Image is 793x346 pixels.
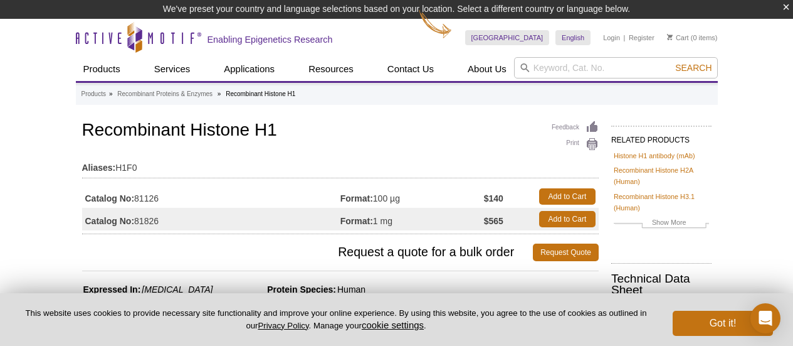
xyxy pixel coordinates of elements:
a: Histone H1 antibody (mAb) [614,150,695,161]
td: 81826 [82,208,340,230]
a: Recombinant Histone H3.1 (Human) [614,191,709,214]
h2: Enabling Epigenetics Research [207,34,333,45]
a: Request Quote [533,244,599,261]
a: Recombinant Proteins & Enzymes [117,89,213,100]
a: Privacy Policy [258,321,308,330]
li: » [109,90,113,97]
a: Products [76,57,128,81]
span: Request a quote for a bulk order [82,244,533,261]
td: 100 µg [340,185,484,208]
td: 81126 [82,185,340,208]
button: cookie settings [362,320,424,330]
a: About Us [460,57,514,81]
a: Recombinant Histone H2A (Human) [614,165,709,187]
li: Recombinant Histone H1 [226,90,295,97]
span: Search [675,63,712,73]
a: Resources [301,57,361,81]
h2: RELATED PRODUCTS [611,126,712,148]
a: Applications [216,57,282,81]
i: [MEDICAL_DATA] [142,284,213,295]
h2: Technical Data Sheet [611,273,712,296]
a: Services [147,57,198,81]
a: Contact Us [380,57,441,81]
a: Products [81,89,106,100]
strong: Catalog No: [85,193,135,204]
td: 1 mg [340,208,484,230]
span: Human [336,284,365,295]
a: Show More [614,217,709,231]
p: This website uses cookies to provide necessary site functionality and improve your online experie... [20,308,652,332]
div: Open Intercom Messenger [750,303,780,333]
a: English [555,30,591,45]
a: Login [603,33,620,42]
a: Register [629,33,654,42]
strong: Format: [340,193,373,204]
input: Keyword, Cat. No. [514,57,718,78]
h1: Recombinant Histone H1 [82,121,599,142]
a: Cart [667,33,689,42]
a: Print [552,138,599,151]
a: Feedback [552,121,599,134]
li: » [218,90,221,97]
img: Change Here [419,9,452,39]
a: Add to Cart [539,211,596,227]
strong: Format: [340,215,373,227]
span: Expressed In: [82,284,141,295]
a: Add to Cart [539,188,596,205]
strong: $140 [484,193,503,204]
strong: $565 [484,215,503,227]
li: (0 items) [667,30,718,45]
a: [GEOGRAPHIC_DATA] [465,30,550,45]
button: Search [671,62,715,73]
span: Protein Species: [215,284,336,295]
button: Got it! [673,311,773,336]
strong: Aliases: [82,162,116,173]
li: | [624,30,626,45]
strong: Catalog No: [85,215,135,227]
td: H1F0 [82,154,599,175]
img: Your Cart [667,34,673,40]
